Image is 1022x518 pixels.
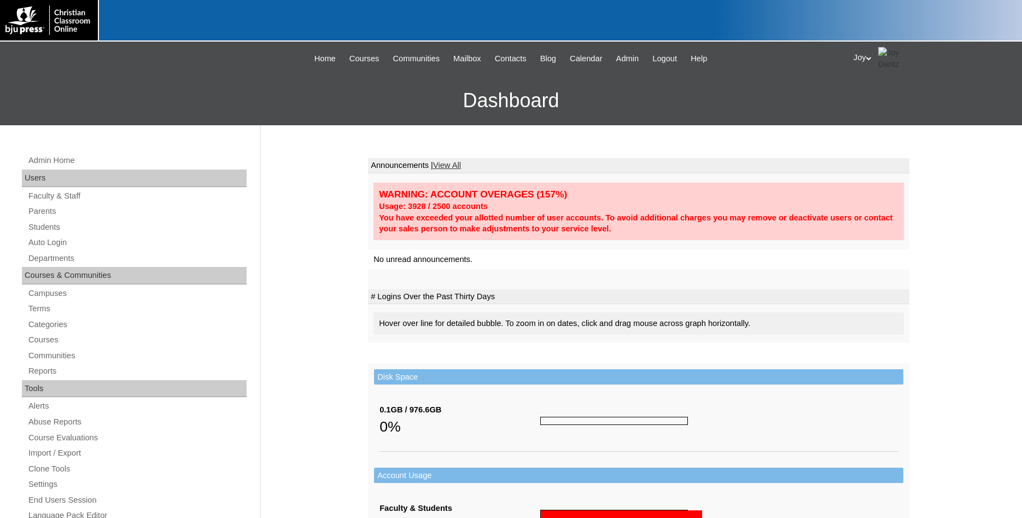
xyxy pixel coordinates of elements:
[433,161,461,170] a: View All
[27,399,247,413] a: Alerts
[535,53,562,65] a: Blog
[379,202,488,211] strong: Usage: 3928 / 2500 accounts
[27,189,247,203] a: Faculty & Staff
[349,53,379,65] span: Courses
[652,53,677,65] span: Logout
[647,53,682,65] a: Logout
[27,431,247,445] a: Course Evaluations
[489,53,532,65] a: Contacts
[379,188,898,201] div: WARNING: ACCOUNT OVERAGES (157%)
[27,446,247,460] a: Import / Export
[22,380,247,398] div: Tools
[379,404,540,416] div: 0.1GB / 976.6GB
[611,53,645,65] a: Admin
[22,267,247,284] div: Courses & Communities
[448,53,487,65] a: Mailbox
[27,478,247,491] a: Settings
[854,47,1011,69] div: Joy
[309,53,341,65] a: Home
[374,369,903,385] td: Disk Space
[5,5,92,35] img: logo-white.png
[5,76,1017,125] h3: Dashboard
[570,53,602,65] span: Calendar
[878,47,906,69] img: Joy Dantz
[691,53,707,65] span: Help
[379,503,540,514] div: Faculty & Students
[27,154,247,167] a: Admin Home
[393,53,440,65] span: Communities
[453,53,481,65] span: Mailbox
[368,249,909,270] td: No unread announcements.
[379,416,540,438] div: 0%
[27,205,247,218] a: Parents
[27,462,247,476] a: Clone Tools
[368,158,909,173] td: Announcements |
[368,289,909,305] td: # Logins Over the Past Thirty Days
[27,236,247,249] a: Auto Login
[344,53,385,65] a: Courses
[27,333,247,347] a: Courses
[27,415,247,429] a: Abuse Reports
[540,53,556,65] span: Blog
[27,349,247,363] a: Communities
[314,53,336,65] span: Home
[379,212,898,235] div: You have exceeded your allotted number of user accounts. To avoid additional charges you may remo...
[616,53,639,65] span: Admin
[27,220,247,234] a: Students
[27,364,247,378] a: Reports
[373,312,904,335] div: Hover over line for detailed bubble. To zoom in on dates, click and drag mouse across graph horiz...
[27,318,247,331] a: Categories
[388,53,446,65] a: Communities
[22,170,247,187] div: Users
[27,252,247,265] a: Departments
[27,302,247,316] a: Terms
[27,287,247,300] a: Campuses
[495,53,527,65] span: Contacts
[374,468,903,484] td: Account Usage
[564,53,608,65] a: Calendar
[685,53,713,65] a: Help
[27,493,247,507] a: End Users Session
